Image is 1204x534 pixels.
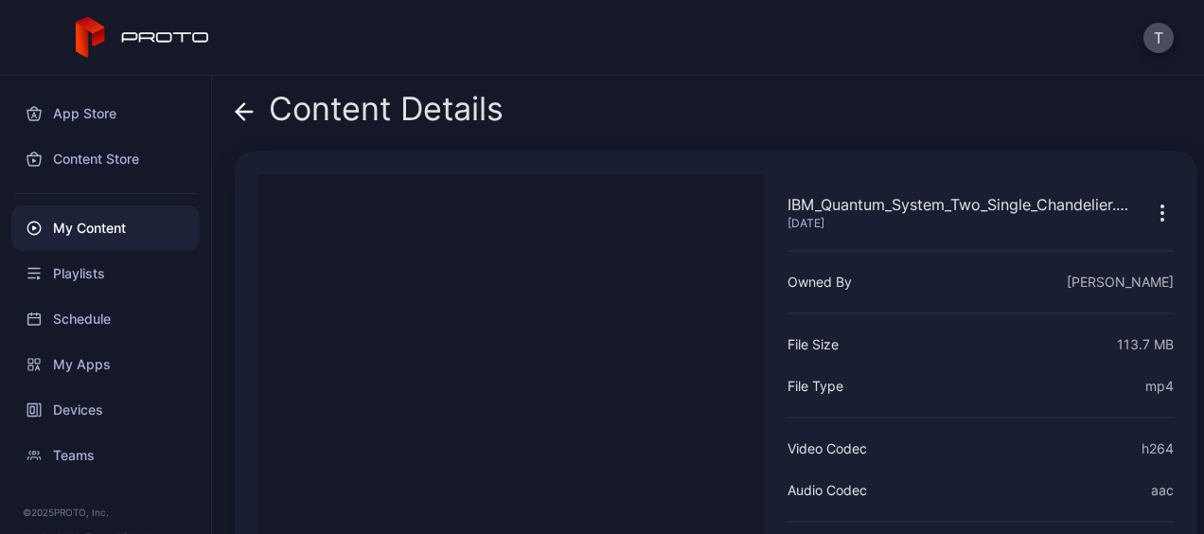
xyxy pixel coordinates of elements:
[788,479,867,502] div: Audio Codec
[23,505,188,520] div: © 2025 PROTO, Inc.
[788,193,1128,216] div: IBM_Quantum_System_Two_Single_Chandelier.mp4
[1145,375,1174,398] div: mp4
[788,271,852,294] div: Owned By
[11,136,200,182] a: Content Store
[1117,333,1174,356] div: 113.7 MB
[11,296,200,342] a: Schedule
[788,333,839,356] div: File Size
[788,216,1128,231] div: [DATE]
[11,387,200,433] a: Devices
[788,375,843,398] div: File Type
[1142,437,1174,460] div: h264
[11,342,200,387] a: My Apps
[1151,479,1174,502] div: aac
[235,91,504,136] div: Content Details
[11,205,200,251] a: My Content
[11,251,200,296] a: Playlists
[788,437,867,460] div: Video Codec
[11,433,200,478] a: Teams
[11,91,200,136] a: App Store
[1067,271,1174,294] div: [PERSON_NAME]
[1143,23,1174,53] button: T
